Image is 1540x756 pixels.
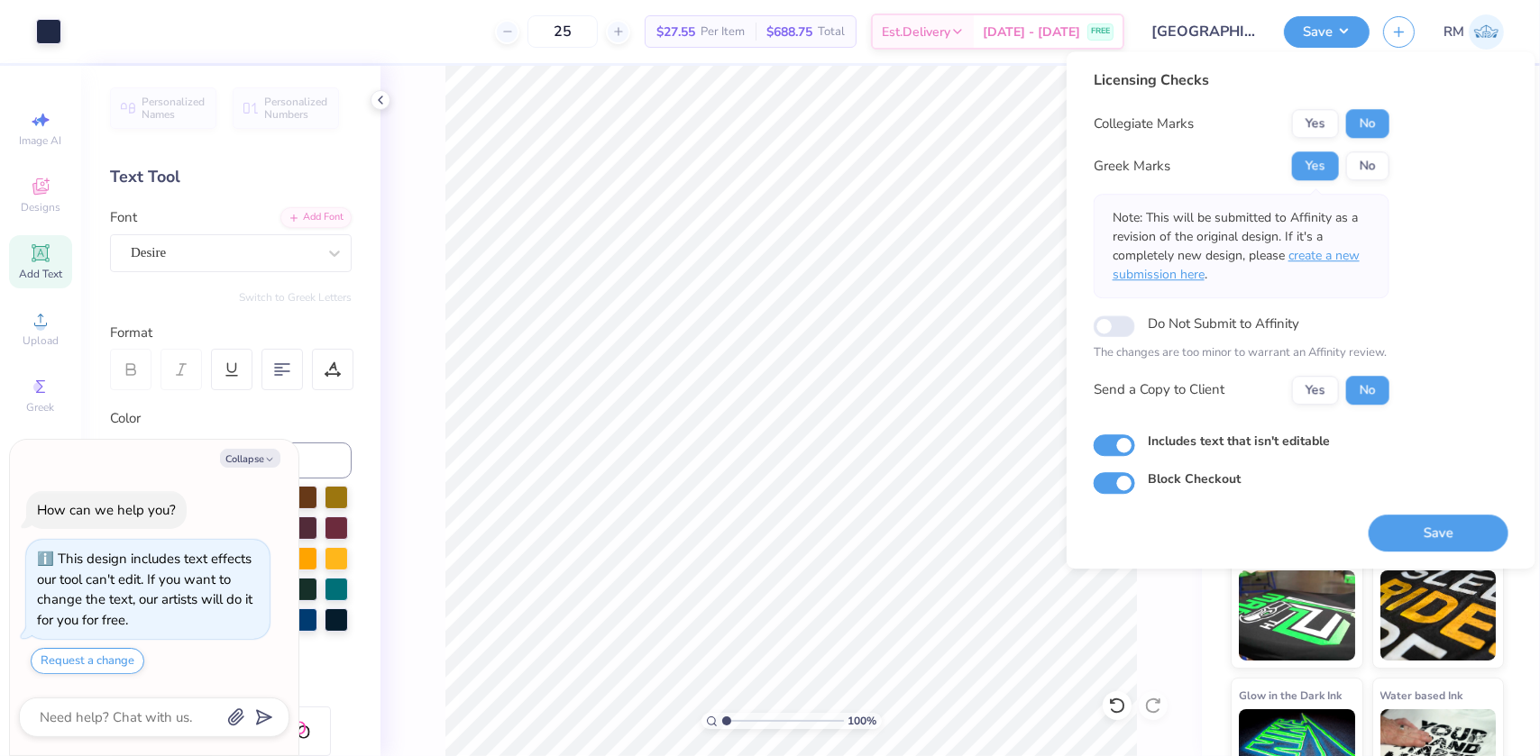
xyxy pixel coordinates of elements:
[1380,686,1463,705] span: Water based Ink
[1094,380,1224,401] div: Send a Copy to Client
[110,408,352,429] div: Color
[110,165,352,189] div: Text Tool
[239,290,352,305] button: Switch to Greek Letters
[1469,14,1504,50] img: Roberta Manuel
[1148,432,1330,451] label: Includes text that isn't editable
[1369,515,1508,551] button: Save
[1346,109,1389,138] button: No
[1094,114,1194,134] div: Collegiate Marks
[19,267,62,281] span: Add Text
[37,550,252,629] div: This design includes text effects our tool can't edit. If you want to change the text, our artist...
[1094,156,1170,177] div: Greek Marks
[280,207,352,228] div: Add Font
[848,713,877,729] span: 100 %
[1292,151,1339,180] button: Yes
[1444,22,1464,42] span: RM
[1346,376,1389,405] button: No
[1444,14,1504,50] a: RM
[1091,25,1110,38] span: FREE
[1346,151,1389,180] button: No
[1380,570,1497,660] img: Metallic & Glitter Ink
[656,23,695,41] span: $27.55
[37,501,176,519] div: How can we help you?
[110,323,353,343] div: Format
[882,23,950,41] span: Est. Delivery
[1113,247,1360,283] span: create a new submission here
[701,23,745,41] span: Per Item
[27,400,55,414] span: Greek
[983,23,1080,41] span: [DATE] - [DATE]
[1113,208,1370,284] p: Note: This will be submitted to Affinity as a revision of the original design. If it's a complete...
[818,23,845,41] span: Total
[142,96,206,121] span: Personalized Names
[264,96,328,121] span: Personalized Numbers
[1292,376,1339,405] button: Yes
[1284,16,1370,48] button: Save
[527,15,598,48] input: – –
[1094,69,1389,91] div: Licensing Checks
[1239,570,1355,660] img: Neon Ink
[1292,109,1339,138] button: Yes
[1138,14,1270,50] input: Untitled Design
[31,648,144,674] button: Request a change
[20,133,62,148] span: Image AI
[766,23,812,41] span: $688.75
[1094,344,1389,362] p: The changes are too minor to warrant an Affinity review.
[21,200,60,214] span: Designs
[1148,312,1299,335] label: Do Not Submit to Affinity
[1148,469,1241,488] label: Block Checkout
[1239,686,1342,705] span: Glow in the Dark Ink
[220,449,280,468] button: Collapse
[110,207,137,228] label: Font
[23,333,59,348] span: Upload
